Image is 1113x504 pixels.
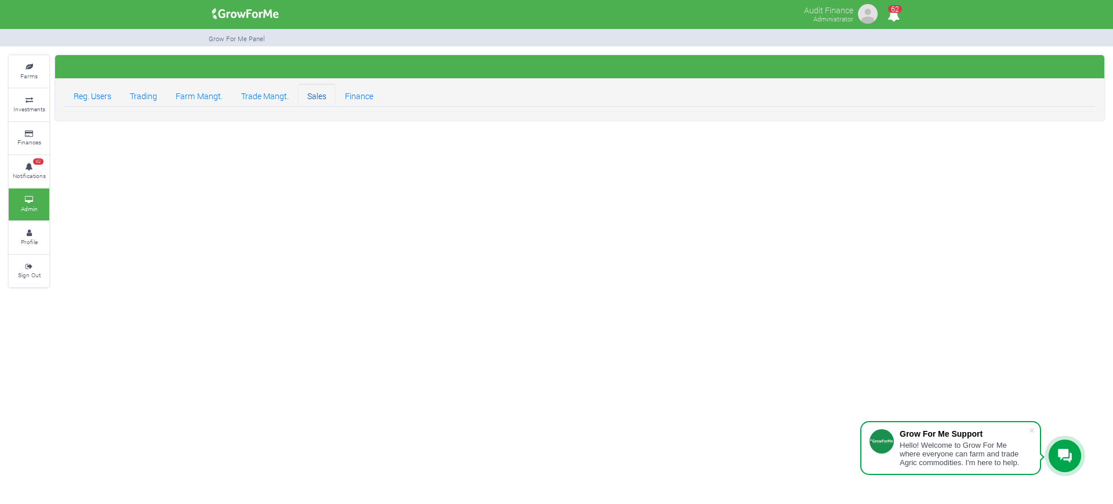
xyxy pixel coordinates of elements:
a: Farm Mangt. [166,84,232,107]
small: Investments [13,105,45,113]
small: Admin [21,205,38,213]
span: 62 [888,5,902,13]
a: Finances [9,122,49,154]
a: Profile [9,222,49,253]
span: 62 [33,158,43,165]
small: Profile [21,238,38,246]
a: Investments [9,89,49,121]
small: Grow For Me Panel [209,34,265,43]
small: Farms [20,72,38,80]
small: Finances [17,138,41,146]
i: Notifications [882,2,905,28]
a: Trading [121,84,166,107]
div: Hello! Welcome to Grow For Me where everyone can farm and trade Agric commodities. I'm here to help. [900,441,1028,467]
a: Sign Out [9,255,49,287]
div: Grow For Me Support [900,429,1028,438]
a: Sales [298,84,336,107]
small: Notifications [13,172,46,180]
a: Reg. Users [64,84,121,107]
a: Trade Mangt. [232,84,298,107]
a: Admin [9,188,49,220]
a: 62 [882,11,905,22]
a: Farms [9,56,49,88]
p: Audit Finance [804,2,853,16]
img: growforme image [856,2,879,26]
a: Finance [336,84,383,107]
img: growforme image [208,2,283,26]
small: Sign Out [18,271,41,279]
small: Administrator [813,14,853,23]
a: 62 Notifications [9,155,49,187]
